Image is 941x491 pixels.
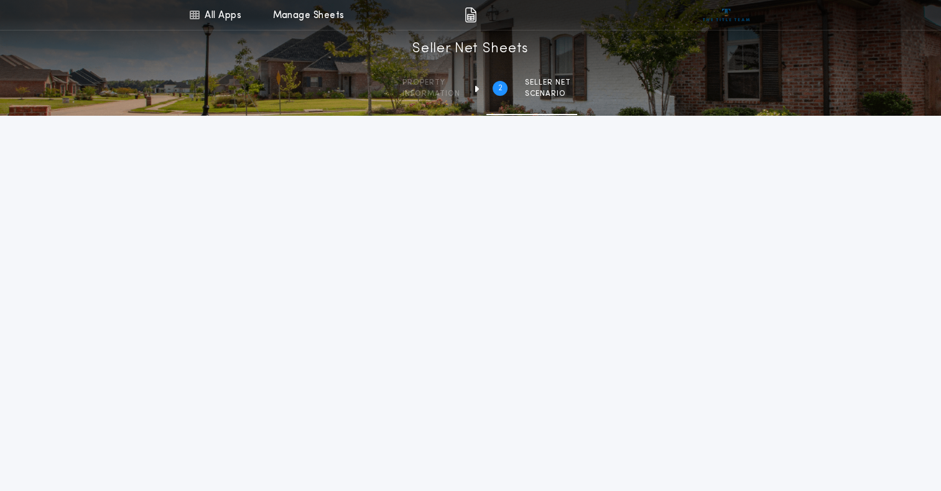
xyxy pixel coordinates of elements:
[703,9,749,21] img: vs-icon
[498,83,503,93] h2: 2
[525,89,571,99] span: SCENARIO
[465,7,476,22] img: img
[525,78,571,88] span: SELLER NET
[412,39,529,59] h1: Seller Net Sheets
[402,78,460,88] span: Property
[402,89,460,99] span: information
